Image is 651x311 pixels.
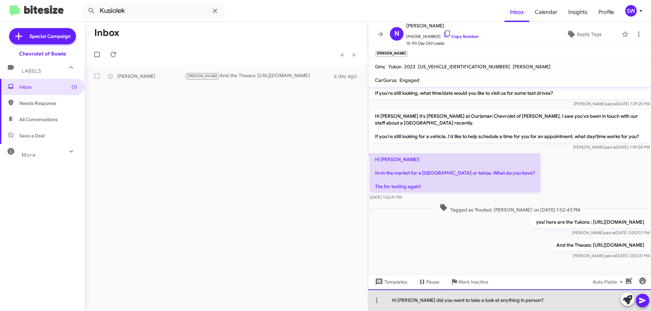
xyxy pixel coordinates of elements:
[604,230,615,235] span: said at
[19,50,66,57] div: Chevrolet of Bowie
[587,276,631,288] button: Auto Fields
[619,5,644,17] button: SW
[19,100,77,107] span: Needs Response
[22,68,41,74] span: Labels
[370,153,540,193] p: Hi [PERSON_NAME]! Im in the market for a [GEOGRAPHIC_DATA] or tahoe. What do you have? Thx for te...
[29,33,71,40] span: Special Campaign
[368,276,413,288] button: Templates
[185,72,334,80] div: And the Thaoes: [URL][DOMAIN_NAME]
[399,77,419,83] span: Engaged
[574,101,650,106] span: [PERSON_NAME] [DATE] 1:29:25 PM
[577,28,601,40] span: Apply Tags
[426,276,439,288] span: Pause
[437,203,583,213] span: Tagged as 'Routed: [PERSON_NAME]' on [DATE] 1:52:43 PM
[375,77,397,83] span: CarGurus
[82,3,224,19] input: Search
[9,28,76,44] a: Special Campaign
[117,73,185,80] div: [PERSON_NAME]
[573,145,650,150] span: [PERSON_NAME] [DATE] 1:49:58 PM
[340,50,344,59] span: «
[388,64,401,70] span: Yukon
[334,73,362,80] div: a day ago
[370,110,650,142] p: Hi [PERSON_NAME] it's [PERSON_NAME] at Ourisman Chevrolet of [PERSON_NAME]. I saw you've been in ...
[352,50,356,59] span: »
[593,2,619,22] a: Profile
[505,2,529,22] a: Inbox
[188,74,218,78] span: [PERSON_NAME]
[605,145,616,150] span: said at
[94,27,119,38] h1: Inbox
[443,34,479,39] a: Copy Number
[563,2,593,22] a: Insights
[72,84,77,90] span: (1)
[604,253,616,258] span: said at
[593,276,625,288] span: Auto Fields
[406,30,479,40] span: [PHONE_NUMBER]
[413,276,445,288] button: Pause
[549,28,618,40] button: Apply Tags
[348,48,360,62] button: Next
[445,276,494,288] button: Mark Inactive
[368,289,651,311] div: Hi [PERSON_NAME] did you want to take a look at anything in person?
[404,64,415,70] span: 2023
[19,132,45,139] span: Save a Deal
[22,152,36,158] span: More
[458,276,488,288] span: Mark Inactive
[513,64,551,70] span: [PERSON_NAME]
[337,48,360,62] nav: Page navigation example
[19,116,58,123] span: All Conversations
[406,22,479,30] span: [PERSON_NAME]
[370,195,402,200] span: [DATE] 1:52:41 PM
[531,216,650,228] p: yes! here are the Yukons : [URL][DOMAIN_NAME]
[406,40,479,47] span: 15-90 Day Old Leads
[374,276,407,288] span: Templates
[336,48,348,62] button: Previous
[573,253,650,258] span: [PERSON_NAME] [DATE] 3:00:37 PM
[19,84,77,90] span: Inbox
[551,239,650,251] p: And the Thaoes: [URL][DOMAIN_NAME]
[375,51,408,57] small: [PERSON_NAME]
[529,2,563,22] a: Calendar
[375,64,386,70] span: Gmc
[418,64,510,70] span: [US_VEHICLE_IDENTIFICATION_NUMBER]
[394,28,399,39] span: N
[572,230,650,235] span: [PERSON_NAME] [DATE] 3:00:07 PM
[605,101,617,106] span: said at
[625,5,637,17] div: SW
